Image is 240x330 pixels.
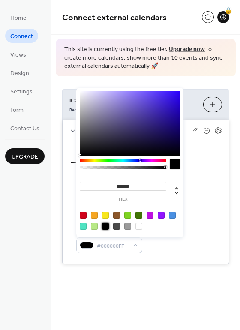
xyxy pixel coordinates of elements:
[147,212,153,219] div: #BD10E0
[80,197,166,202] label: hex
[10,14,27,23] span: Home
[64,45,227,71] span: This site is currently using the free tier. to create more calendars, show more than 10 events an...
[10,69,29,78] span: Design
[80,212,87,219] div: #D0021B
[10,124,39,133] span: Contact Us
[80,223,87,230] div: #50E3C2
[91,212,98,219] div: #F5A623
[102,223,109,230] div: #000000
[102,212,109,219] div: #F8E71C
[62,9,167,26] span: Connect external calendars
[5,29,38,43] a: Connect
[69,107,86,113] span: Remove
[12,153,38,162] span: Upgrade
[5,121,45,135] a: Contact Us
[5,10,32,24] a: Home
[5,102,29,117] a: Form
[5,47,31,61] a: Views
[69,96,196,105] span: iCalendar
[169,212,176,219] div: #4A90E2
[97,241,129,250] span: #000000FF
[10,106,24,115] span: Form
[10,87,33,96] span: Settings
[169,44,205,55] a: Upgrade now
[91,223,98,230] div: #B8E986
[10,32,33,41] span: Connect
[10,51,26,60] span: Views
[135,223,142,230] div: #FFFFFF
[5,66,34,80] a: Design
[124,223,131,230] div: #9B9B9B
[135,212,142,219] div: #417505
[158,212,165,219] div: #9013FE
[113,223,120,230] div: #4A4A4A
[5,84,38,98] a: Settings
[113,212,120,219] div: #8B572A
[71,142,104,163] button: Settings
[5,148,45,164] button: Upgrade
[124,212,131,219] div: #7ED321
